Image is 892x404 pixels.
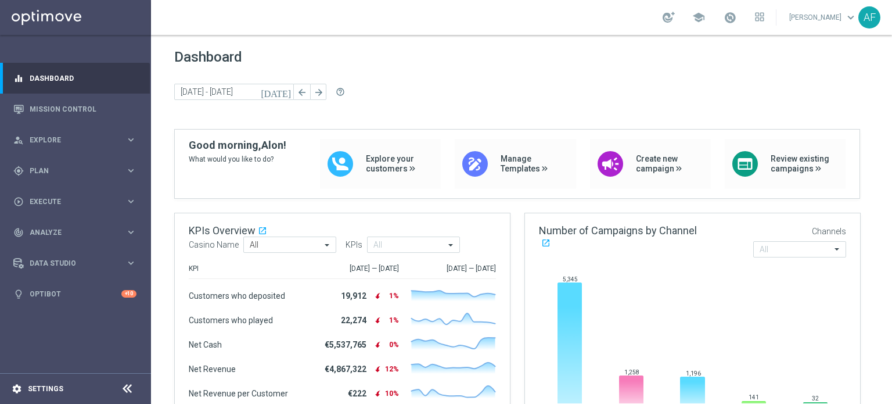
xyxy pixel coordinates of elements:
span: school [692,11,705,24]
div: Plan [13,166,125,176]
span: Explore [30,137,125,144]
button: play_circle_outline Execute keyboard_arrow_right [13,197,137,206]
button: lightbulb Optibot +10 [13,289,137,299]
i: play_circle_outline [13,196,24,207]
div: AF [858,6,880,28]
div: +10 [121,290,136,298]
button: track_changes Analyze keyboard_arrow_right [13,228,137,237]
button: equalizer Dashboard [13,74,137,83]
span: Analyze [30,229,125,236]
i: keyboard_arrow_right [125,196,136,207]
i: keyboard_arrow_right [125,165,136,176]
div: Optibot [13,278,136,309]
div: Mission Control [13,94,136,124]
i: keyboard_arrow_right [125,227,136,238]
i: settings [12,384,22,394]
div: Dashboard [13,63,136,94]
span: Plan [30,167,125,174]
span: keyboard_arrow_down [844,11,857,24]
button: Mission Control [13,105,137,114]
i: gps_fixed [13,166,24,176]
div: Execute [13,196,125,207]
div: Analyze [13,227,125,238]
i: person_search [13,135,24,145]
a: Dashboard [30,63,136,94]
span: Data Studio [30,260,125,267]
button: Data Studio keyboard_arrow_right [13,259,137,268]
i: keyboard_arrow_right [125,258,136,269]
button: person_search Explore keyboard_arrow_right [13,135,137,145]
a: [PERSON_NAME]keyboard_arrow_down [788,9,858,26]
a: Mission Control [30,94,136,124]
i: keyboard_arrow_right [125,134,136,145]
div: Explore [13,135,125,145]
div: Data Studio [13,258,125,269]
i: equalizer [13,73,24,84]
i: lightbulb [13,289,24,299]
a: Optibot [30,278,121,309]
button: gps_fixed Plan keyboard_arrow_right [13,166,137,176]
a: Settings [28,385,63,392]
span: Execute [30,198,125,205]
i: track_changes [13,227,24,238]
